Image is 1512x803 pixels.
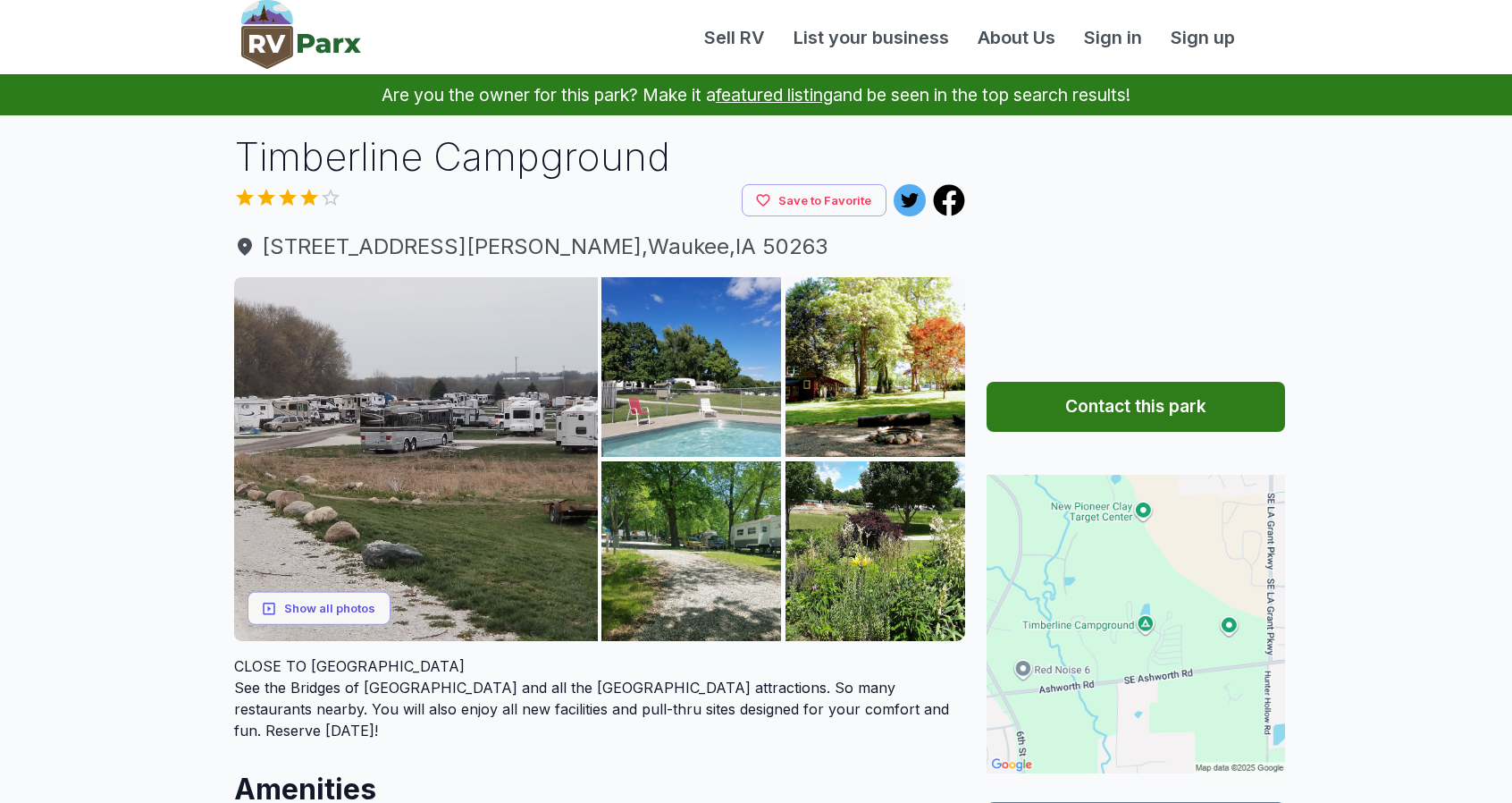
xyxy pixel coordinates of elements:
span: [STREET_ADDRESS][PERSON_NAME] , Waukee , IA 50263 [234,231,965,263]
h1: Timberline Campground [234,130,965,184]
a: About Us [963,24,1070,51]
p: Are you the owner for this park? Make it a and be seen in the top search results! [21,74,1491,115]
button: Show all photos [248,592,391,625]
button: Save to Favorite [742,184,886,217]
span: CLOSE TO [GEOGRAPHIC_DATA] [234,657,465,675]
img: AAcXr8pJ6TlmrRQIQhPkbFXJ2WEzotXt2-lfg4ai2-sYnCQur0Gw87J8AQspnOkJor8UXMhLPVqhWfrjul1iN6iguxZwNqEtW... [601,461,781,641]
button: Contact this park [987,382,1285,432]
img: AAcXr8qBv8Rtaok5dKqUgJ_Wm1sd9Lj4tr19Fq6pfdmaMq7Tuqx6wRwICPsrXUnCmxw4NrGiMFFh5WDeG-9-fKFvBpxsgqaT9... [234,277,598,641]
img: AAcXr8pxYimQCMyRYzVtOb-0R8VIy2rktZGvMeDaAhCP_TepjvKBPMXAzb0RppRlvSDPuijCD5DXnds_hZvPeIc74acag7FBW... [785,277,965,457]
iframe: Advertisement [987,130,1285,353]
a: Sign up [1156,24,1249,51]
div: See the Bridges of [GEOGRAPHIC_DATA] and all the [GEOGRAPHIC_DATA] attractions. So many restauran... [234,655,965,741]
img: Map for Timberline Campground [987,475,1285,773]
a: Sign in [1070,24,1156,51]
img: AAcXr8qAKPhw1ank9OyBpqcO6oCHTHAAyV2EweQGKHLxNFNnJLp-TgOpFyDi88v-F1M6Gu51Mva0bsKiIC_TDJ8xUfufYYqE0... [601,277,781,457]
a: List your business [779,24,963,51]
img: AAcXr8pmpbtoEzugBIgylS5lvGdM2TYP1dKTcS6YKT2mizIABB99y2Y1O0J13bfvYf-mu3M4OlQNA5EyHdmqulLJ45CUsHGDA... [785,461,965,641]
a: [STREET_ADDRESS][PERSON_NAME],Waukee,IA 50263 [234,231,965,263]
a: Sell RV [690,24,779,51]
a: featured listing [716,84,833,106]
